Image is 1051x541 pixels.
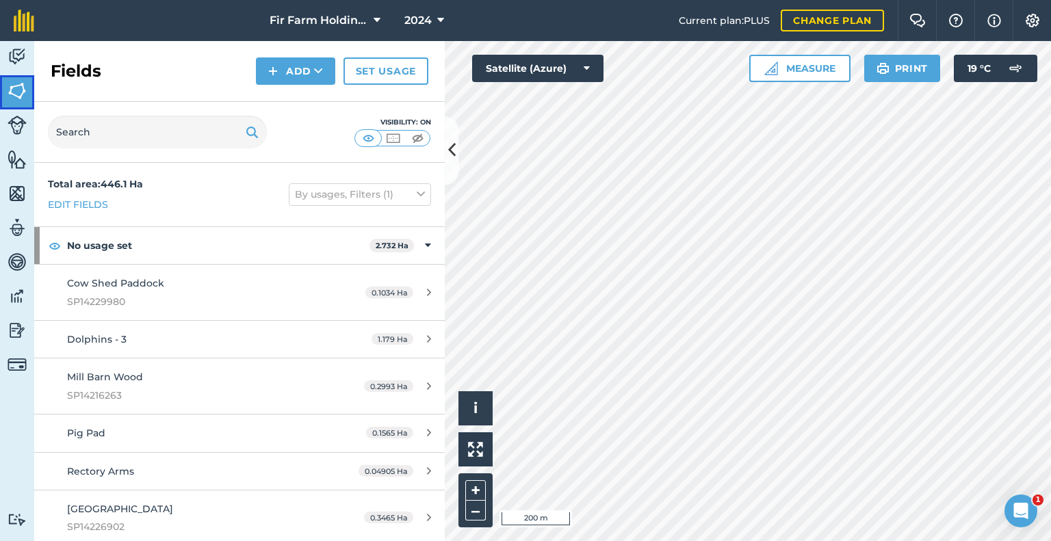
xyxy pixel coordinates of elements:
[8,183,27,204] img: svg+xml;base64,PHN2ZyB4bWxucz0iaHR0cDovL3d3dy53My5vcmcvMjAwMC9zdmciIHdpZHRoPSI1NiIgaGVpZ2h0PSI2MC...
[764,62,778,75] img: Ruler icon
[968,55,991,82] span: 19 ° C
[354,117,431,128] div: Visibility: On
[365,287,413,298] span: 0.1034 Ha
[877,60,890,77] img: svg+xml;base64,PHN2ZyB4bWxucz0iaHR0cDovL3d3dy53My5vcmcvMjAwMC9zdmciIHdpZHRoPSIxOSIgaGVpZ2h0PSIyNC...
[1002,55,1029,82] img: svg+xml;base64,PD94bWwgdmVyc2lvbj0iMS4wIiBlbmNvZGluZz0idXRmLTgiPz4KPCEtLSBHZW5lcmF0b3I6IEFkb2JlIE...
[34,453,445,490] a: Rectory Arms0.04905 Ha
[268,63,278,79] img: svg+xml;base64,PHN2ZyB4bWxucz0iaHR0cDovL3d3dy53My5vcmcvMjAwMC9zdmciIHdpZHRoPSIxNCIgaGVpZ2h0PSIyNC...
[409,131,426,145] img: svg+xml;base64,PHN2ZyB4bWxucz0iaHR0cDovL3d3dy53My5vcmcvMjAwMC9zdmciIHdpZHRoPSI1MCIgaGVpZ2h0PSI0MC...
[376,241,408,250] strong: 2.732 Ha
[8,252,27,272] img: svg+xml;base64,PD94bWwgdmVyc2lvbj0iMS4wIiBlbmNvZGluZz0idXRmLTgiPz4KPCEtLSBHZW5lcmF0b3I6IEFkb2JlIE...
[1024,14,1041,27] img: A cog icon
[364,512,413,523] span: 0.3465 Ha
[67,371,143,383] span: Mill Barn Wood
[1004,494,1037,527] iframe: Intercom live chat
[34,358,445,414] a: Mill Barn WoodSP142162630.2993 Ha
[343,57,428,85] a: Set usage
[458,391,493,425] button: i
[8,320,27,341] img: svg+xml;base64,PD94bWwgdmVyc2lvbj0iMS4wIiBlbmNvZGluZz0idXRmLTgiPz4KPCEtLSBHZW5lcmF0b3I6IEFkb2JlIE...
[360,131,377,145] img: svg+xml;base64,PHN2ZyB4bWxucz0iaHR0cDovL3d3dy53My5vcmcvMjAwMC9zdmciIHdpZHRoPSI1MCIgaGVpZ2h0PSI0MC...
[749,55,851,82] button: Measure
[67,427,105,439] span: Pig Pad
[67,294,324,309] span: SP14229980
[246,124,259,140] img: svg+xml;base64,PHN2ZyB4bWxucz0iaHR0cDovL3d3dy53My5vcmcvMjAwMC9zdmciIHdpZHRoPSIxOSIgaGVpZ2h0PSIyNC...
[948,14,964,27] img: A question mark icon
[8,116,27,135] img: svg+xml;base64,PD94bWwgdmVyc2lvbj0iMS4wIiBlbmNvZGluZz0idXRmLTgiPz4KPCEtLSBHZW5lcmF0b3I6IEFkb2JlIE...
[8,81,27,101] img: svg+xml;base64,PHN2ZyB4bWxucz0iaHR0cDovL3d3dy53My5vcmcvMjAwMC9zdmciIHdpZHRoPSI1NiIgaGVpZ2h0PSI2MC...
[359,465,413,477] span: 0.04905 Ha
[473,399,478,417] span: i
[67,277,164,289] span: Cow Shed Paddock
[8,149,27,170] img: svg+xml;base64,PHN2ZyB4bWxucz0iaHR0cDovL3d3dy53My5vcmcvMjAwMC9zdmciIHdpZHRoPSI1NiIgaGVpZ2h0PSI2MC...
[34,227,445,264] div: No usage set2.732 Ha
[404,12,432,29] span: 2024
[385,131,402,145] img: svg+xml;base64,PHN2ZyB4bWxucz0iaHR0cDovL3d3dy53My5vcmcvMjAwMC9zdmciIHdpZHRoPSI1MCIgaGVpZ2h0PSI0MC...
[67,333,127,345] span: Dolphins - 3
[51,60,101,82] h2: Fields
[48,116,267,148] input: Search
[34,321,445,358] a: Dolphins - 31.179 Ha
[364,380,413,392] span: 0.2993 Ha
[366,427,413,438] span: 0.1565 Ha
[987,12,1001,29] img: svg+xml;base64,PHN2ZyB4bWxucz0iaHR0cDovL3d3dy53My5vcmcvMjAwMC9zdmciIHdpZHRoPSIxNyIgaGVpZ2h0PSIxNy...
[256,57,335,85] button: Add
[48,197,108,212] a: Edit fields
[864,55,941,82] button: Print
[67,503,173,515] span: [GEOGRAPHIC_DATA]
[372,333,413,345] span: 1.179 Ha
[1033,494,1043,505] span: 1
[468,442,483,457] img: Four arrows, one pointing top left, one top right, one bottom right and the last bottom left
[67,465,134,477] span: Rectory Arms
[954,55,1037,82] button: 19 °C
[14,10,34,31] img: fieldmargin Logo
[781,10,884,31] a: Change plan
[48,178,143,190] strong: Total area : 446.1 Ha
[67,227,369,264] strong: No usage set
[67,388,324,403] span: SP14216263
[289,183,431,205] button: By usages, Filters (1)
[8,47,27,67] img: svg+xml;base64,PD94bWwgdmVyc2lvbj0iMS4wIiBlbmNvZGluZz0idXRmLTgiPz4KPCEtLSBHZW5lcmF0b3I6IEFkb2JlIE...
[8,286,27,306] img: svg+xml;base64,PD94bWwgdmVyc2lvbj0iMS4wIiBlbmNvZGluZz0idXRmLTgiPz4KPCEtLSBHZW5lcmF0b3I6IEFkb2JlIE...
[8,513,27,526] img: svg+xml;base64,PD94bWwgdmVyc2lvbj0iMS4wIiBlbmNvZGluZz0idXRmLTgiPz4KPCEtLSBHZW5lcmF0b3I6IEFkb2JlIE...
[909,14,926,27] img: Two speech bubbles overlapping with the left bubble in the forefront
[270,12,368,29] span: Fir Farm Holdings Limited
[8,217,27,238] img: svg+xml;base64,PD94bWwgdmVyc2lvbj0iMS4wIiBlbmNvZGluZz0idXRmLTgiPz4KPCEtLSBHZW5lcmF0b3I6IEFkb2JlIE...
[679,13,770,28] span: Current plan : PLUS
[472,55,604,82] button: Satellite (Azure)
[465,480,486,501] button: +
[49,237,61,254] img: svg+xml;base64,PHN2ZyB4bWxucz0iaHR0cDovL3d3dy53My5vcmcvMjAwMC9zdmciIHdpZHRoPSIxOCIgaGVpZ2h0PSIyNC...
[34,414,445,451] a: Pig Pad0.1565 Ha
[67,519,324,534] span: SP14226902
[465,501,486,520] button: –
[34,265,445,320] a: Cow Shed PaddockSP142299800.1034 Ha
[8,355,27,374] img: svg+xml;base64,PD94bWwgdmVyc2lvbj0iMS4wIiBlbmNvZGluZz0idXRmLTgiPz4KPCEtLSBHZW5lcmF0b3I6IEFkb2JlIE...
